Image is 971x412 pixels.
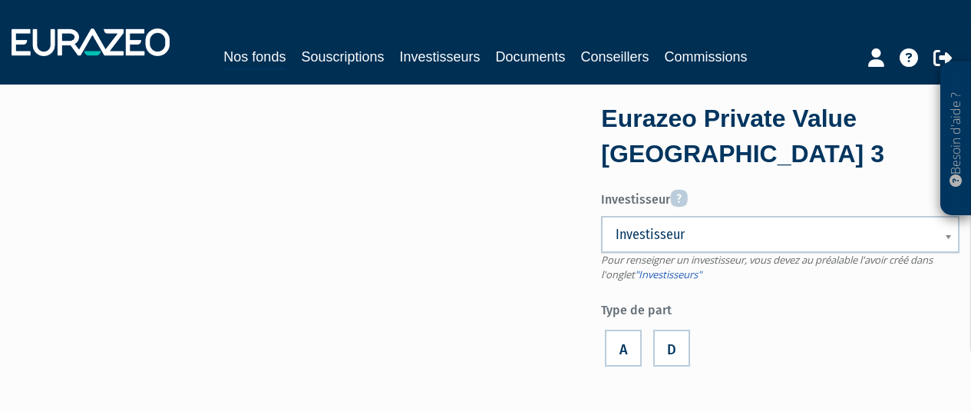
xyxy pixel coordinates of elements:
[223,46,286,70] a: Nos fonds
[496,46,566,68] a: Documents
[301,46,384,68] a: Souscriptions
[947,70,965,208] p: Besoin d'aide ?
[601,101,959,171] div: Eurazeo Private Value [GEOGRAPHIC_DATA] 3
[601,184,959,209] label: Investisseur
[399,46,480,68] a: Investisseurs
[581,46,649,68] a: Conseillers
[653,330,690,367] label: D
[601,297,959,320] label: Type de part
[605,330,642,367] label: A
[12,28,170,56] img: 1732889491-logotype_eurazeo_blanc_rvb.png
[665,46,748,68] a: Commissions
[635,267,702,281] a: "Investisseurs"
[616,225,925,244] span: Investisseur
[601,253,933,281] span: Pour renseigner un investisseur, vous devez au préalable l'avoir créé dans l'onglet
